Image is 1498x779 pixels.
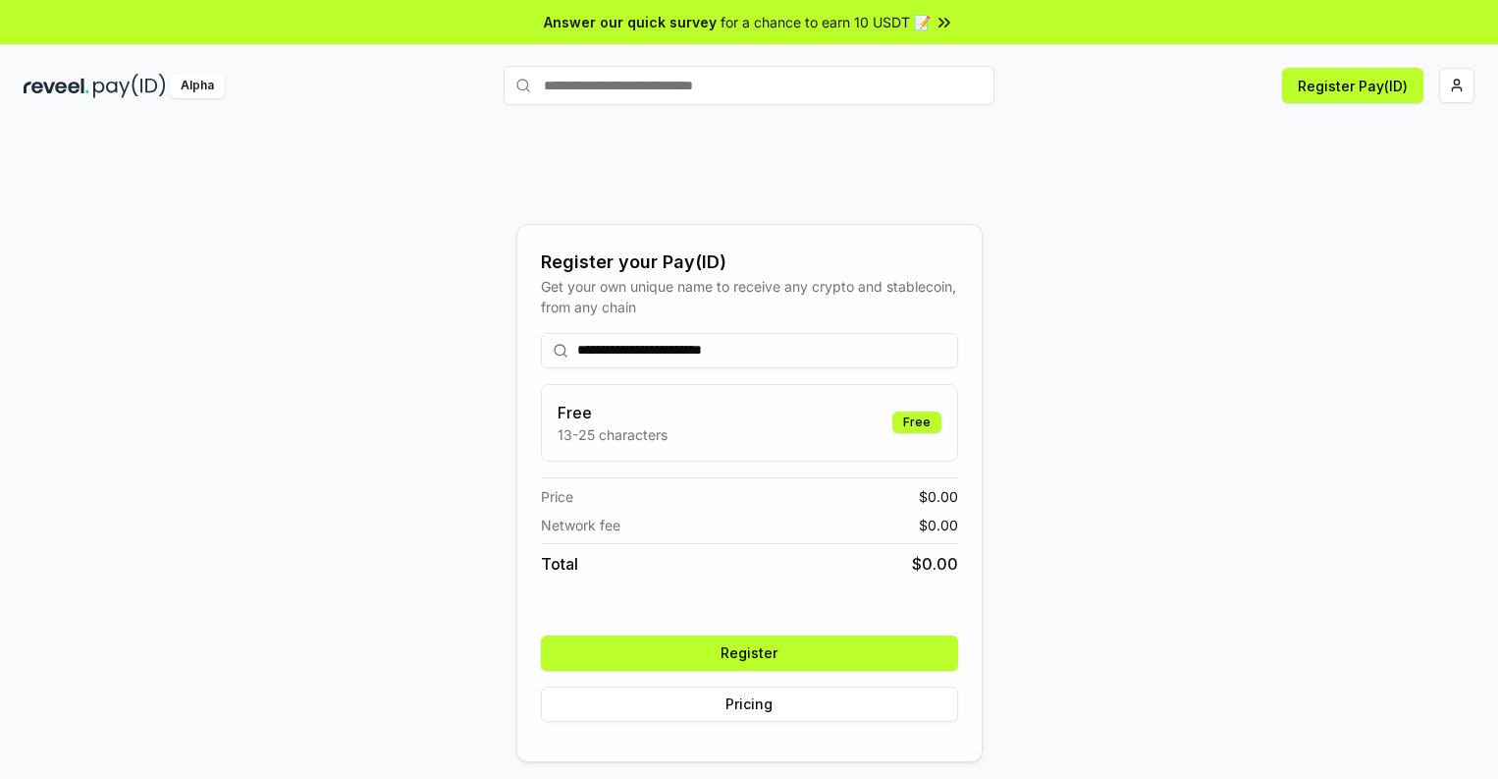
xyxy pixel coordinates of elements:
[541,249,958,276] div: Register your Pay(ID)
[892,412,941,433] div: Free
[912,552,958,576] span: $ 0.00
[541,276,958,317] div: Get your own unique name to receive any crypto and stablecoin, from any chain
[1282,68,1423,103] button: Register Pay(ID)
[558,401,668,424] h3: Free
[721,12,931,32] span: for a chance to earn 10 USDT 📝
[541,552,578,576] span: Total
[541,515,620,535] span: Network fee
[541,687,958,722] button: Pricing
[919,515,958,535] span: $ 0.00
[558,424,668,445] p: 13-25 characters
[93,74,166,98] img: pay_id
[544,12,717,32] span: Answer our quick survey
[541,486,573,507] span: Price
[541,636,958,671] button: Register
[170,74,225,98] div: Alpha
[24,74,89,98] img: reveel_dark
[919,486,958,507] span: $ 0.00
